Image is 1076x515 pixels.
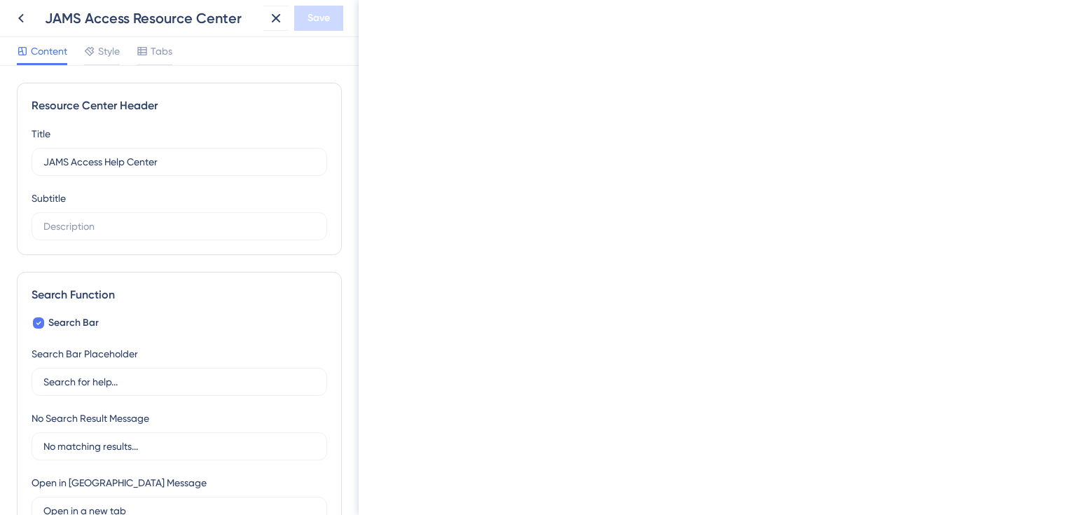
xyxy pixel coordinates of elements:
[32,125,50,142] div: Title
[32,287,327,303] div: Search Function
[32,410,149,427] div: No Search Result Message
[98,43,120,60] span: Style
[151,43,172,60] span: Tabs
[43,374,315,390] input: Search for help...
[32,345,138,362] div: Search Bar Placeholder
[45,8,258,28] div: JAMS Access Resource Center
[43,439,315,454] input: No matching results...
[48,315,99,331] span: Search Bar
[32,97,327,114] div: Resource Center Header
[308,10,330,27] span: Save
[43,219,315,234] input: Description
[31,43,67,60] span: Content
[294,6,343,31] button: Save
[43,154,315,170] input: Title
[32,474,207,491] div: Open in [GEOGRAPHIC_DATA] Message
[32,190,66,207] div: Subtitle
